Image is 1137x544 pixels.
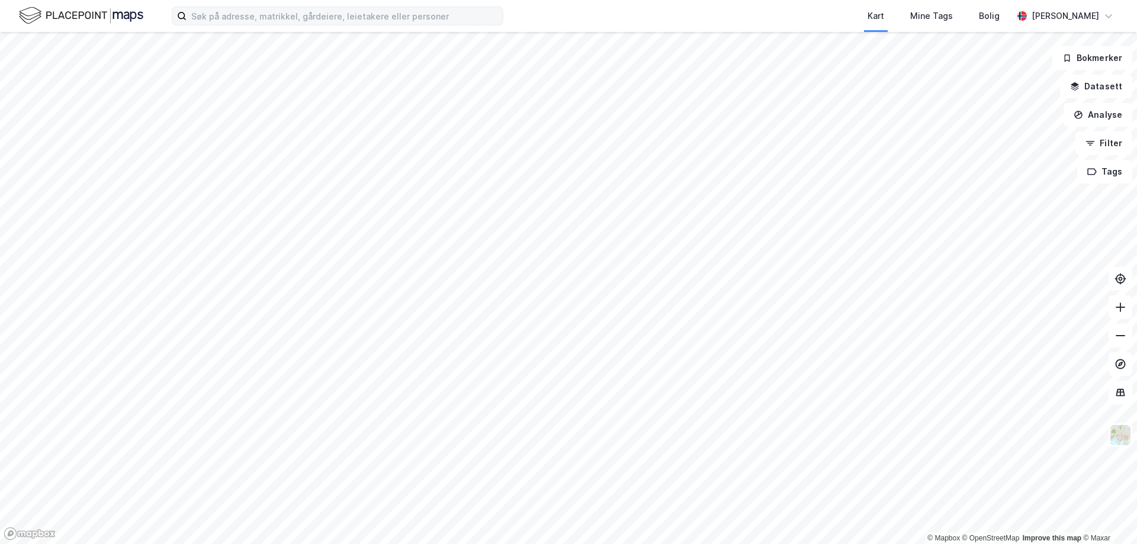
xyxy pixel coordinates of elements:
div: Kontrollprogram for chat [1078,487,1137,544]
div: [PERSON_NAME] [1032,9,1099,23]
input: Søk på adresse, matrikkel, gårdeiere, leietakere eller personer [187,7,503,25]
img: logo.f888ab2527a4732fd821a326f86c7f29.svg [19,5,143,26]
iframe: Chat Widget [1078,487,1137,544]
div: Bolig [979,9,1000,23]
div: Kart [868,9,884,23]
div: Mine Tags [910,9,953,23]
